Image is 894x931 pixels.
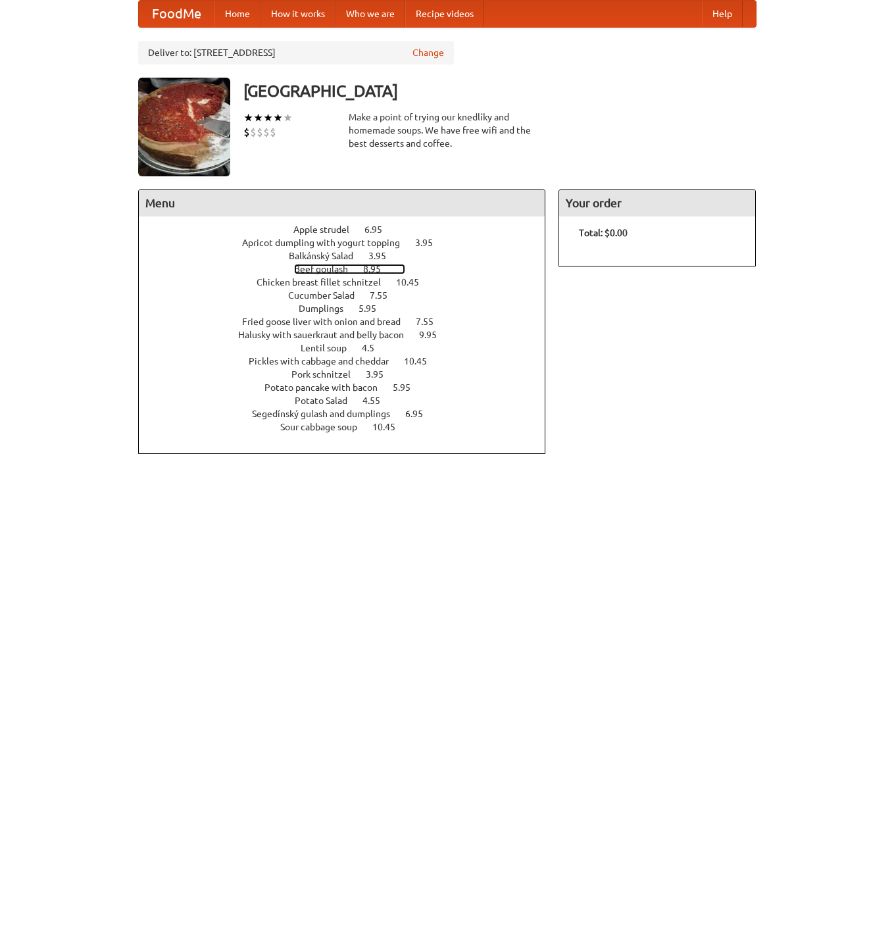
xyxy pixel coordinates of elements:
a: Lentil soup 4.5 [301,343,399,353]
span: 5.95 [359,303,389,314]
span: 6.95 [405,409,436,419]
li: ★ [243,111,253,125]
span: 4.5 [362,343,387,353]
span: 3.95 [368,251,399,261]
span: 6.95 [364,224,395,235]
span: Potato Salad [295,395,360,406]
a: FoodMe [139,1,214,27]
li: ★ [273,111,283,125]
a: Chicken breast fillet schnitzel 10.45 [257,277,443,288]
h4: Your order [559,190,755,216]
a: Potato pancake with bacon 5.95 [264,382,435,393]
a: Beef goulash 8.95 [294,264,405,274]
span: 3.95 [366,369,397,380]
span: 4.55 [362,395,393,406]
span: Sour cabbage soup [280,422,370,432]
li: $ [270,125,276,139]
a: Segedínský gulash and dumplings 6.95 [252,409,447,419]
a: Recipe videos [405,1,484,27]
span: 10.45 [404,356,440,366]
li: ★ [263,111,273,125]
span: Pickles with cabbage and cheddar [249,356,402,366]
a: Home [214,1,261,27]
span: Balkánský Salad [289,251,366,261]
h4: Menu [139,190,545,216]
span: Potato pancake with bacon [264,382,391,393]
a: Pickles with cabbage and cheddar 10.45 [249,356,451,366]
span: Beef goulash [294,264,361,274]
a: Pork schnitzel 3.95 [291,369,408,380]
li: $ [250,125,257,139]
a: Fried goose liver with onion and bread 7.55 [242,316,458,327]
div: Make a point of trying our knedlíky and homemade soups. We have free wifi and the best desserts a... [349,111,546,150]
span: Pork schnitzel [291,369,364,380]
span: 5.95 [393,382,424,393]
a: Dumplings 5.95 [299,303,401,314]
span: Fried goose liver with onion and bread [242,316,414,327]
a: Who we are [335,1,405,27]
li: $ [257,125,263,139]
a: Balkánský Salad 3.95 [289,251,410,261]
b: Total: $0.00 [579,228,628,238]
span: 9.95 [419,330,450,340]
a: Potato Salad 4.55 [295,395,405,406]
span: 10.45 [372,422,409,432]
span: 10.45 [396,277,432,288]
span: 8.95 [363,264,394,274]
span: Cucumber Salad [288,290,368,301]
span: 3.95 [415,238,446,248]
h3: [GEOGRAPHIC_DATA] [243,78,757,104]
span: Chicken breast fillet schnitzel [257,277,394,288]
a: Apricot dumpling with yogurt topping 3.95 [242,238,457,248]
span: Segedínský gulash and dumplings [252,409,403,419]
li: $ [263,125,270,139]
span: Halusky with sauerkraut and belly bacon [238,330,417,340]
li: ★ [283,111,293,125]
a: Halusky with sauerkraut and belly bacon 9.95 [238,330,461,340]
span: Dumplings [299,303,357,314]
span: Apricot dumpling with yogurt topping [242,238,413,248]
a: Sour cabbage soup 10.45 [280,422,420,432]
a: Apple strudel 6.95 [293,224,407,235]
li: $ [243,125,250,139]
a: Change [412,46,444,59]
span: 7.55 [370,290,401,301]
span: Lentil soup [301,343,360,353]
li: ★ [253,111,263,125]
span: 7.55 [416,316,447,327]
a: Cucumber Salad 7.55 [288,290,412,301]
a: How it works [261,1,335,27]
img: angular.jpg [138,78,230,176]
div: Deliver to: [STREET_ADDRESS] [138,41,454,64]
a: Help [702,1,743,27]
span: Apple strudel [293,224,362,235]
